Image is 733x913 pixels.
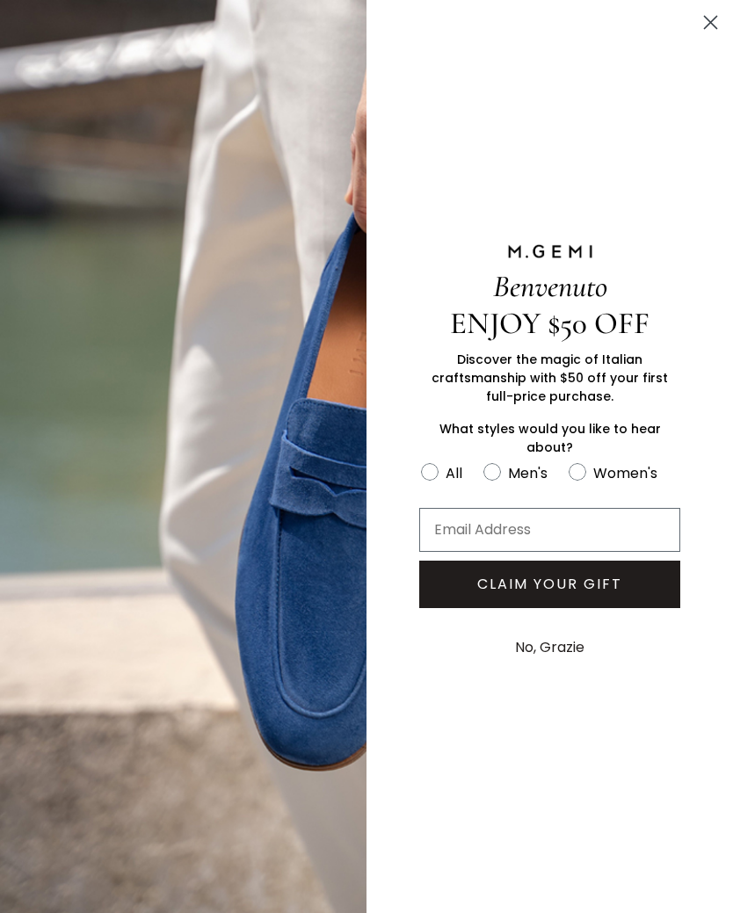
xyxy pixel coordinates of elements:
button: Close dialog [695,7,726,38]
span: What styles would you like to hear about? [439,420,661,456]
img: M.GEMI [506,243,594,259]
div: Women's [593,462,657,484]
input: Email Address [419,508,680,552]
button: CLAIM YOUR GIFT [419,561,680,608]
div: All [446,462,462,484]
div: Men's [508,462,548,484]
span: Discover the magic of Italian craftsmanship with $50 off your first full-price purchase. [432,351,668,405]
span: Benvenuto [493,268,607,305]
button: No, Grazie [506,626,593,670]
span: ENJOY $50 OFF [450,305,650,342]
